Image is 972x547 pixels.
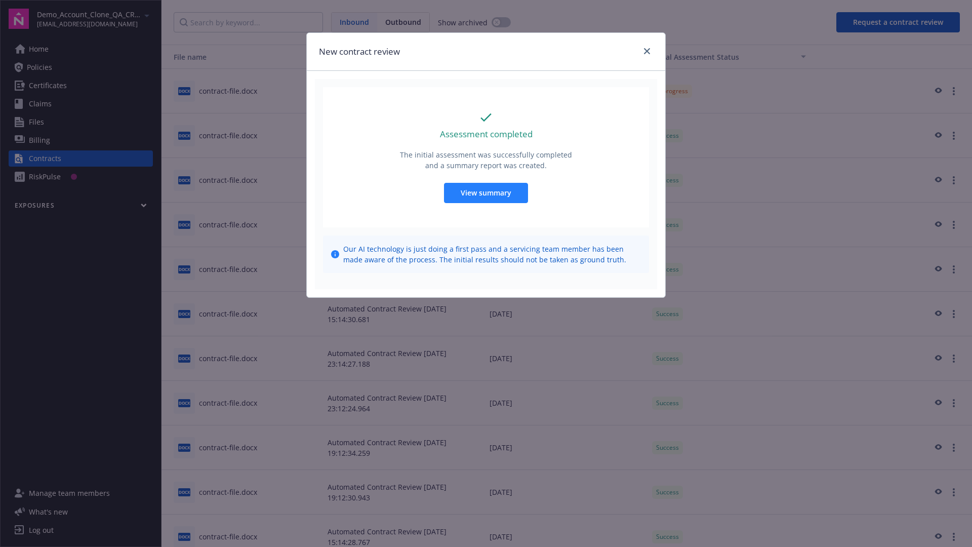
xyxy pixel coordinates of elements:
[343,244,641,265] span: Our AI technology is just doing a first pass and a servicing team member has been made aware of t...
[444,183,528,203] button: View summary
[440,128,533,141] p: Assessment completed
[399,149,573,171] p: The initial assessment was successfully completed and a summary report was created.
[641,45,653,57] a: close
[319,45,400,58] h1: New contract review
[461,188,511,198] span: View summary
